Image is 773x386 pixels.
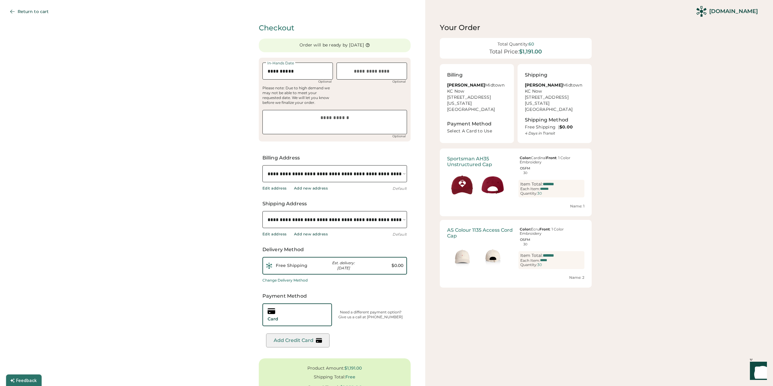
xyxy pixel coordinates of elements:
[392,232,407,237] div: Default
[294,232,328,237] div: Add new address
[525,131,584,136] div: 4 Days in Transit
[262,86,333,105] div: Please note: Due to high demand we may not be able to meet your requested date. We will let you k...
[518,156,584,165] div: Cardinal : 1 Color Embroidery
[447,170,477,200] img: generate-image
[525,82,563,88] strong: [PERSON_NAME]
[519,49,542,55] div: $1,191.00
[525,124,584,130] div: Free Shipping |
[344,366,362,371] div: $1,191.00
[314,374,345,380] div: Shipping Total:
[523,171,527,175] div: 30
[262,186,287,191] div: Edit address
[520,182,543,187] div: Item Total:
[447,120,491,128] div: Payment Method
[447,156,513,167] div: Sportsman AH35 Unstructured Cap
[317,80,333,83] div: Optional
[259,292,411,300] div: Payment Method
[334,310,407,320] div: Need a different payment option? Give us a call at [PHONE_NUMBER]
[520,253,543,258] div: Item Total:
[477,241,508,272] img: generate-image
[325,261,362,271] div: Est. delivery: [DATE]
[447,275,584,280] div: Name: 2
[539,227,550,231] strong: Front
[447,227,513,239] div: AS Colour 1135 Access Cord Cap
[447,82,507,112] div: Midtown KC Now [STREET_ADDRESS] [US_STATE][GEOGRAPHIC_DATA]
[696,6,707,17] img: Rendered Logo - Screens
[525,82,584,112] div: Midtown KC Now [STREET_ADDRESS] [US_STATE][GEOGRAPHIC_DATA]
[266,61,295,65] div: In-Hands Date
[276,263,313,269] div: Free Shipping
[489,49,519,55] div: Total Price:
[268,307,275,315] img: creditcard.svg
[523,243,527,246] div: 30
[268,316,278,322] div: Card
[299,42,348,48] div: Order will be ready by
[537,263,542,267] div: 30
[447,128,508,136] div: Select A Card to Use
[266,263,272,269] img: Logo-large.png
[274,337,313,343] div: Add Credit Card
[366,263,403,269] div: $0.00
[262,232,287,237] div: Edit address
[307,366,344,371] div: Product Amount:
[525,116,568,124] div: Shipping Method
[259,23,411,33] div: Checkout
[447,82,485,88] strong: [PERSON_NAME]
[520,227,531,231] strong: Color:
[5,5,56,18] button: Return to cart
[520,258,540,263] div: Each Item:
[518,227,584,236] div: Ecru : 1 Color Embroidery
[537,191,542,196] div: 30
[447,204,584,209] div: Name: 1
[520,263,537,267] div: Quantity:
[709,8,758,15] div: [DOMAIN_NAME]
[520,167,531,170] div: OSFM
[520,191,537,196] div: Quantity:
[392,186,407,191] div: Default
[498,42,528,47] div: Total Quantity:
[520,155,531,160] strong: Color:
[345,374,355,380] div: Free
[528,42,534,47] div: 60
[520,238,531,241] div: OSFM
[262,278,308,282] div: Change Delivery Method
[477,170,508,200] img: generate-image
[520,187,540,191] div: Each Item:
[440,23,592,32] div: Your Order
[447,241,477,272] img: generate-image
[316,337,322,343] img: creditcard.svg
[559,124,573,130] strong: $0.00
[447,71,463,79] div: Billing
[525,71,547,79] div: Shipping
[744,359,770,385] iframe: Front Chat
[546,155,556,160] strong: Front
[262,246,407,253] div: Delivery Method
[391,135,407,138] div: Optional
[294,186,328,191] div: Add new address
[349,42,364,48] div: [DATE]
[262,154,407,162] div: Billing Address
[391,80,407,83] div: Optional
[262,200,407,207] div: Shipping Address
